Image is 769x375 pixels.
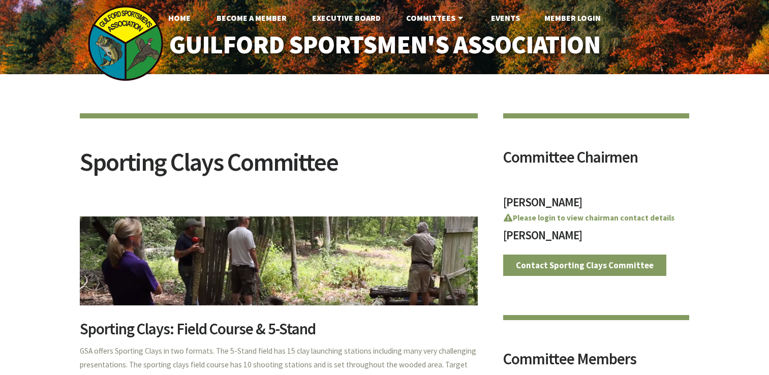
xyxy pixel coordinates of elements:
h2: Sporting Clays Committee [80,149,478,188]
a: Home [160,8,199,28]
h2: Committee Members [503,351,690,374]
a: Contact Sporting Clays Committee [503,255,667,276]
a: Events [483,8,528,28]
a: Member Login [536,8,609,28]
h3: [PERSON_NAME] [503,229,690,247]
a: Executive Board [304,8,389,28]
h2: Committee Chairmen [503,149,690,173]
a: Become A Member [208,8,295,28]
a: Please login to view chairman contact details [503,213,674,223]
a: Guilford Sportsmen's Association [147,23,622,67]
h3: [PERSON_NAME] [503,196,690,214]
h2: Sporting Clays: Field Course & 5-Stand [80,321,478,345]
a: Committees [398,8,474,28]
img: logo_sm.png [87,5,164,81]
